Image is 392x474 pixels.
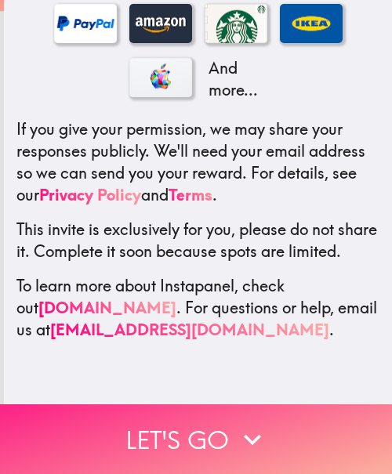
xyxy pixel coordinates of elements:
a: Terms [169,185,212,204]
a: Privacy Policy [39,185,141,204]
p: And more... [205,57,267,101]
p: To learn more about Instapanel, check out . For questions or help, email us at . [16,275,379,341]
p: This invite is exclusively for you, please do not share it. Complete it soon because spots are li... [16,219,379,262]
p: If you give your permission, we may share your responses publicly. We'll need your email address ... [16,118,379,206]
a: [DOMAIN_NAME] [38,298,176,317]
a: [EMAIL_ADDRESS][DOMAIN_NAME] [50,320,329,339]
